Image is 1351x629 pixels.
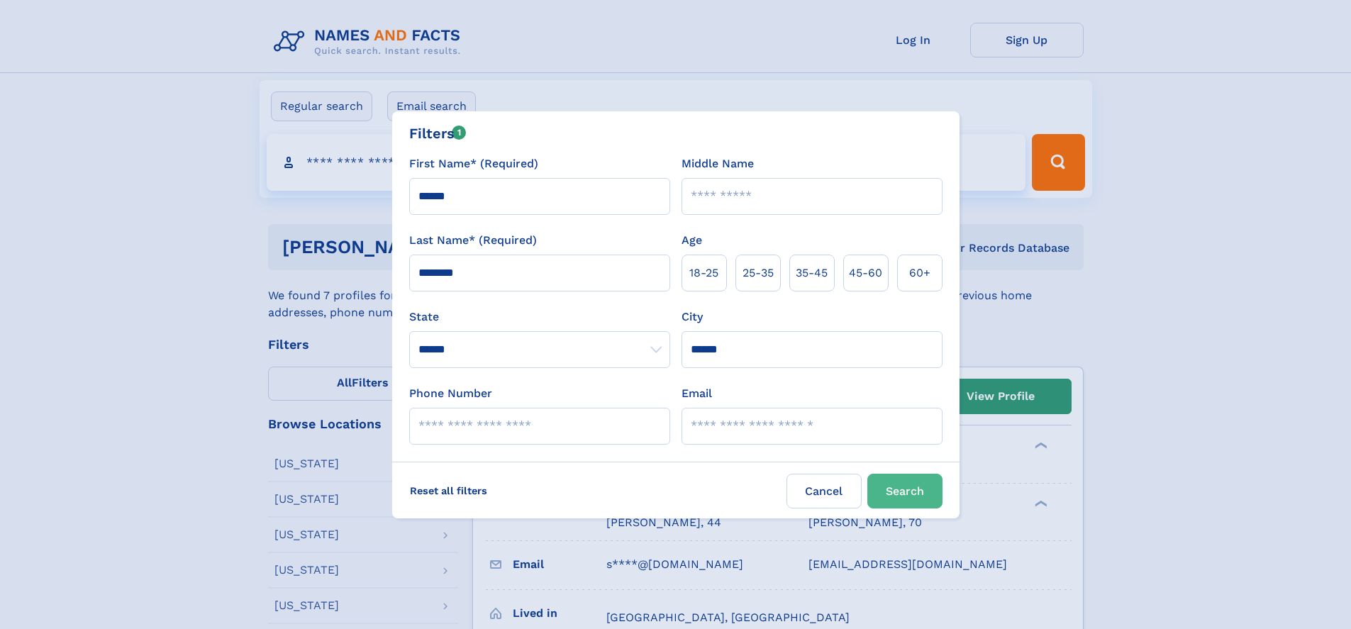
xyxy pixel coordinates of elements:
[682,232,702,249] label: Age
[409,123,467,144] div: Filters
[743,265,774,282] span: 25‑35
[409,155,538,172] label: First Name* (Required)
[409,385,492,402] label: Phone Number
[689,265,718,282] span: 18‑25
[909,265,930,282] span: 60+
[401,474,496,508] label: Reset all filters
[409,232,537,249] label: Last Name* (Required)
[409,308,670,325] label: State
[849,265,882,282] span: 45‑60
[786,474,862,508] label: Cancel
[682,385,712,402] label: Email
[682,308,703,325] label: City
[682,155,754,172] label: Middle Name
[796,265,828,282] span: 35‑45
[867,474,943,508] button: Search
